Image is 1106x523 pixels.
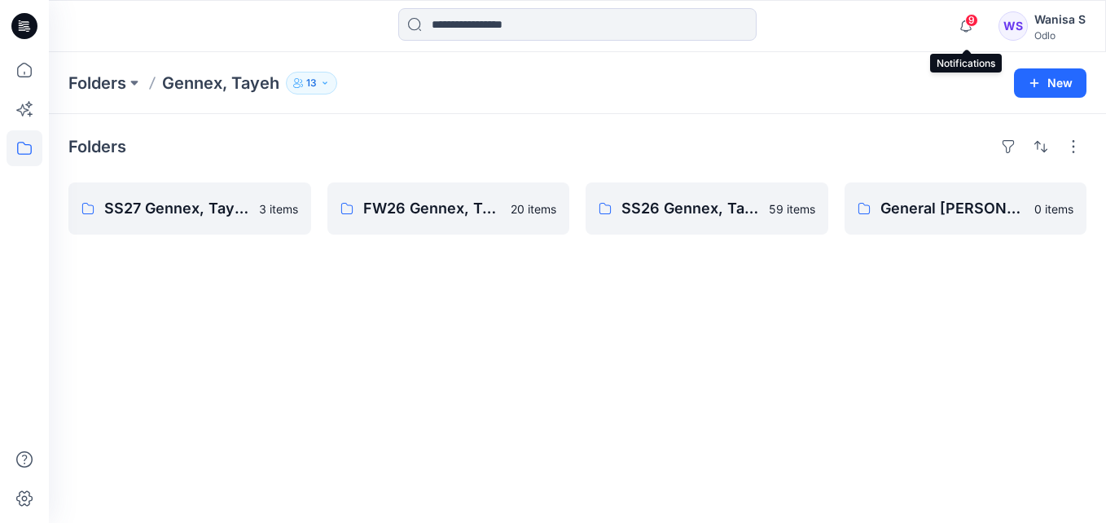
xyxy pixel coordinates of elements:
[1034,200,1073,218] p: 0 items
[104,197,249,220] p: SS27 Gennex, Tayeh
[1034,29,1086,42] div: Odlo
[880,197,1025,220] p: General [PERSON_NAME], Tayeh
[363,197,502,220] p: FW26 Gennex, Tayeh
[68,137,126,156] h4: Folders
[259,200,298,218] p: 3 items
[845,182,1087,235] a: General [PERSON_NAME], Tayeh0 items
[511,200,556,218] p: 20 items
[306,74,317,92] p: 13
[621,197,759,220] p: SS26 Gennex, Tayeh
[286,72,337,94] button: 13
[327,182,570,235] a: FW26 Gennex, Tayeh20 items
[1034,10,1086,29] div: Wanisa S
[998,11,1028,41] div: WS
[965,14,978,27] span: 9
[162,72,279,94] p: Gennex, Tayeh
[68,72,126,94] a: Folders
[68,182,311,235] a: SS27 Gennex, Tayeh3 items
[769,200,815,218] p: 59 items
[1014,68,1086,98] button: New
[586,182,828,235] a: SS26 Gennex, Tayeh59 items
